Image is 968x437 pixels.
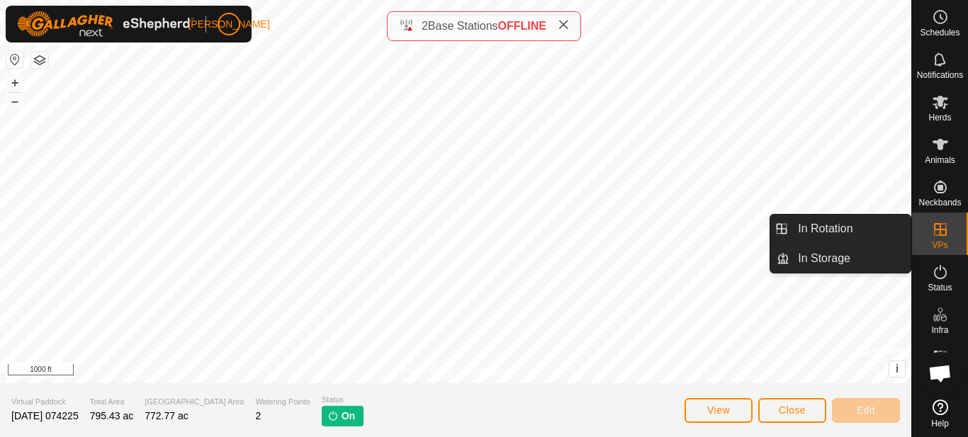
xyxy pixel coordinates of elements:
button: i [889,361,905,377]
span: Edit [857,404,875,416]
span: 2 [422,20,428,32]
span: OFFLINE [498,20,546,32]
span: 795.43 ac [90,410,134,421]
img: Gallagher Logo [17,11,194,37]
li: In Storage [770,244,911,273]
img: turn-on [327,410,339,421]
span: Total Area [90,396,134,408]
span: Herds [928,113,951,122]
span: Notifications [917,71,963,79]
a: Open chat [919,352,962,395]
a: Contact Us [470,365,512,378]
button: Map Layers [31,52,48,69]
span: In Rotation [798,220,852,237]
span: 2 [255,410,261,421]
span: Virtual Paddock [11,396,79,408]
span: Infra [931,326,948,334]
button: – [6,93,23,110]
span: Status [928,283,952,292]
span: Watering Points [255,396,310,408]
span: On [342,409,355,424]
li: In Rotation [770,215,911,243]
button: Reset Map [6,51,23,68]
button: Edit [832,398,900,423]
button: View [685,398,753,423]
span: Base Stations [428,20,498,32]
span: In Storage [798,250,850,267]
span: 772.77 ac [145,410,188,421]
span: Schedules [920,28,959,37]
span: VPs [932,241,947,249]
button: + [6,74,23,91]
span: Animals [925,156,955,164]
span: View [707,404,730,416]
span: Status [322,394,364,406]
span: Close [779,404,806,416]
span: [DATE] 074225 [11,410,79,421]
a: Help [912,394,968,433]
span: Neckbands [918,198,961,207]
span: [PERSON_NAME] [188,17,269,32]
span: Help [931,419,949,428]
span: [GEOGRAPHIC_DATA] Area [145,396,244,408]
a: Privacy Policy [400,365,453,378]
button: Close [758,398,826,423]
a: In Rotation [789,215,911,243]
a: In Storage [789,244,911,273]
span: i [896,363,899,375]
